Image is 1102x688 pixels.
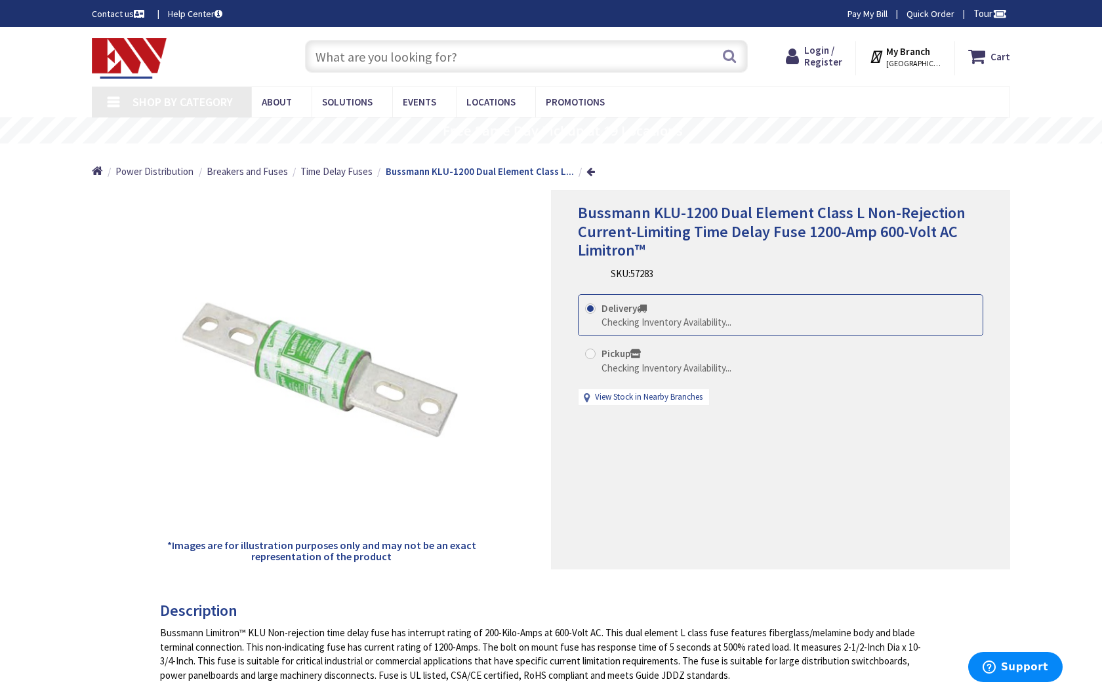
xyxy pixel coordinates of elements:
[165,540,478,563] h5: *Images are for illustration purposes only and may not be an exact representation of the product
[611,267,653,280] div: SKU:
[300,164,373,178] a: Time Delay Fuses
[207,164,288,178] a: Breakers and Fuses
[602,347,641,360] strong: Pickup
[595,391,703,404] a: View Stock in Nearby Branches
[262,96,292,108] span: About
[92,38,167,79] img: Electrical Wholesalers, Inc.
[305,40,748,73] input: What are you looking for?
[602,315,731,329] div: Checking Inventory Availability...
[968,652,1063,685] iframe: Opens a widget where you can find more information
[165,218,478,529] img: Bussmann KLU-1200 Dual Element Class L Non-Rejection Current-Limiting Time Delay Fuse 1200-Amp 60...
[886,45,930,58] strong: My Branch
[160,626,932,682] div: Bussmann Limitron™ KLU Non-rejection time delay fuse has interrupt rating of 200-Kilo-Amps at 600...
[968,45,1010,68] a: Cart
[115,164,194,178] a: Power Distribution
[546,96,605,108] span: Promotions
[886,58,942,69] span: [GEOGRAPHIC_DATA], [GEOGRAPHIC_DATA]
[386,165,574,178] strong: Bussmann KLU-1200 Dual Element Class L...
[92,7,147,20] a: Contact us
[786,45,842,68] a: Login / Register
[907,7,954,20] a: Quick Order
[630,267,653,280] span: 57283
[168,7,222,20] a: Help Center
[804,44,842,68] span: Login / Register
[443,124,683,138] rs-layer: Free Same Day Pickup at 19 Locations
[578,202,966,261] span: Bussmann KLU-1200 Dual Element Class L Non-Rejection Current-Limiting Time Delay Fuse 1200-Amp 60...
[466,96,516,108] span: Locations
[133,94,233,109] span: Shop By Category
[322,96,373,108] span: Solutions
[160,602,932,619] h3: Description
[403,96,436,108] span: Events
[847,7,888,20] a: Pay My Bill
[869,45,942,68] div: My Branch [GEOGRAPHIC_DATA], [GEOGRAPHIC_DATA]
[990,45,1010,68] strong: Cart
[602,302,647,315] strong: Delivery
[973,7,1007,20] span: Tour
[602,361,731,375] div: Checking Inventory Availability...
